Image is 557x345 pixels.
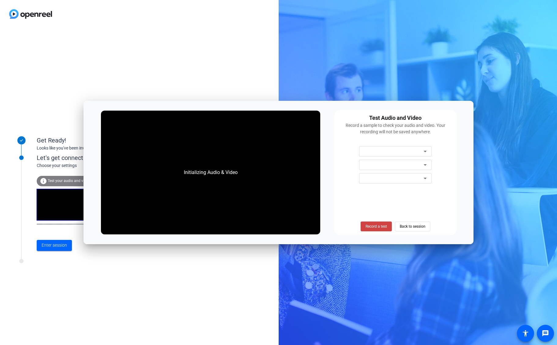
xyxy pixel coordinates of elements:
div: Initializing Audio & Video [178,163,244,182]
mat-icon: accessibility [522,330,529,337]
span: Enter session [42,242,67,248]
div: Get Ready! [37,136,159,145]
span: Back to session [400,221,425,232]
div: Record a sample to check your audio and video. Your recording will not be saved anywhere. [338,122,453,135]
mat-icon: info [40,177,47,185]
span: Test your audio and video [48,179,90,183]
div: Let's get connected. [37,153,172,162]
button: Back to session [395,222,430,231]
button: Record a test [361,222,392,231]
div: Choose your settings [37,162,172,169]
div: Looks like you've been invited to join [37,145,159,151]
mat-icon: message [542,330,549,337]
span: Record a test [366,224,387,229]
div: Test Audio and Video [369,114,421,122]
